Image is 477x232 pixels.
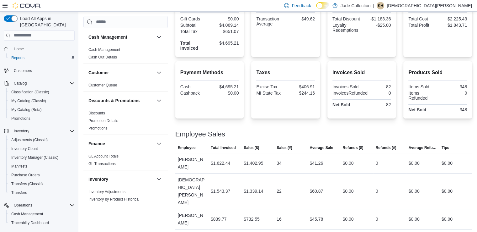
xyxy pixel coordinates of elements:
div: 0 [370,91,391,96]
a: Inventory by Product Historical [88,197,140,202]
span: Total Invoiced [211,145,236,150]
div: Transaction Average [256,16,284,26]
div: 0 [376,187,378,195]
div: 0 [439,91,467,96]
a: Discounts [88,111,105,115]
div: $1,402.95 [244,159,263,167]
a: Inventory Count [9,145,40,152]
a: Cash Management [9,210,45,218]
span: Inventory Manager (Classic) [11,155,58,160]
div: $651.07 [211,29,239,34]
span: GL Account Totals [88,154,119,159]
div: $244.16 [287,91,315,96]
a: GL Transactions [88,162,116,166]
span: Traceabilty Dashboard [11,220,49,225]
button: Catalog [11,80,29,87]
div: 82 [363,102,391,107]
span: Cash Management [11,212,43,217]
button: Manifests [6,162,77,171]
div: 0 [376,215,378,223]
span: Classification (Classic) [9,88,75,96]
span: Promotions [9,115,75,122]
span: My Catalog (Classic) [11,98,46,103]
span: Operations [14,203,32,208]
div: $1,543.37 [211,187,230,195]
h3: Customer [88,69,109,76]
button: Promotions [6,114,77,123]
div: Finance [83,152,168,170]
a: Purchase Orders [9,171,42,179]
span: Average Sale [310,145,333,150]
span: Cash Management [9,210,75,218]
div: $0.00 [211,91,239,96]
span: Manifests [9,163,75,170]
div: Kristen Hardesty [377,2,384,9]
button: Cash Management [155,33,163,41]
a: Promotion Details [88,119,118,123]
button: Finance [88,141,154,147]
a: Customers [11,67,34,75]
p: Jade Collection [341,2,371,9]
span: Discounts [88,111,105,116]
a: Adjustments (Classic) [9,136,50,144]
a: Cash Management [88,47,120,52]
div: [DEMOGRAPHIC_DATA][PERSON_NAME] [175,174,208,209]
div: $0.00 [342,215,353,223]
div: $0.00 [442,159,453,167]
button: Inventory Count [6,144,77,153]
div: 34 [277,159,282,167]
button: Customer [155,69,163,76]
a: Inventory Adjustments [88,190,125,194]
span: Operations [11,202,75,209]
span: Refunds (#) [376,145,396,150]
div: $0.00 [442,215,453,223]
button: Customers [1,66,77,75]
div: $1,843.71 [439,23,467,28]
div: Excise Tax [256,84,284,89]
img: Cova [13,3,41,9]
div: -$1,183.36 [363,16,391,21]
div: $732.55 [244,215,260,223]
span: My Catalog (Classic) [9,97,75,105]
span: Sales ($) [244,145,259,150]
div: 348 [439,84,467,89]
span: Customer Queue [88,83,117,88]
div: $839.77 [211,215,227,223]
a: GL Account Totals [88,154,119,158]
button: Inventory [11,127,32,135]
button: Operations [1,201,77,210]
a: Classification (Classic) [9,88,52,96]
div: $45.78 [310,215,323,223]
span: KH [378,2,383,9]
div: $0.00 [442,187,453,195]
span: Inventory [11,127,75,135]
div: Discounts & Promotions [83,109,168,135]
a: Manifests [9,163,30,170]
div: 82 [363,84,391,89]
div: $0.00 [342,187,353,195]
a: My Catalog (Beta) [9,106,44,113]
button: Inventory [155,175,163,183]
strong: Net Sold [332,102,350,107]
div: [PERSON_NAME] [175,153,208,173]
h3: Inventory [88,176,108,182]
span: Transfers (Classic) [11,181,43,186]
input: Dark Mode [316,2,329,9]
div: $1,339.14 [244,187,263,195]
button: Discounts & Promotions [155,97,163,104]
button: Inventory [1,127,77,135]
span: Employee [178,145,196,150]
span: Inventory Count [9,145,75,152]
button: My Catalog (Beta) [6,105,77,114]
div: MI State Tax [256,91,284,96]
span: Adjustments (Classic) [11,137,48,142]
span: Feedback [292,3,311,9]
span: Purchase Orders [9,171,75,179]
div: $60.87 [310,187,323,195]
span: Manifests [11,164,27,169]
div: -$25.00 [363,23,391,28]
div: $41.26 [310,159,323,167]
span: Tips [442,145,449,150]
